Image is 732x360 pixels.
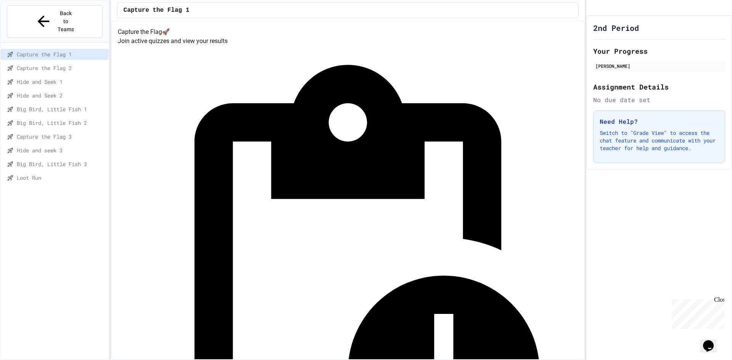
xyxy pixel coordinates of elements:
[17,119,106,127] span: Big Bird, Little Fish 2
[593,82,725,92] h2: Assignment Details
[17,78,106,86] span: Hide and Seek 1
[124,6,189,15] span: Capture the Flag 1
[17,133,106,141] span: Capture the Flag 3
[17,160,106,168] span: Big Bird, Little Fish 3
[3,3,53,48] div: Chat with us now!Close
[118,37,578,46] p: Join active quizzes and view your results
[17,105,106,113] span: Big Bird, Little Fish 1
[118,27,578,37] h4: Capture the Flag 🚀
[17,146,106,154] span: Hide and seek 3
[17,64,106,72] span: Capture the Flag 2
[17,50,106,58] span: Capture the Flag 1
[57,10,75,34] span: Back to Teams
[17,174,106,182] span: Loot Run
[600,129,719,152] p: Switch to "Grade View" to access the chat feature and communicate with your teacher for help and ...
[593,22,639,33] h1: 2nd Period
[7,5,103,38] button: Back to Teams
[700,330,724,352] iframe: chat widget
[596,62,723,69] div: [PERSON_NAME]
[593,46,725,56] h2: Your Progress
[17,91,106,99] span: Hide and Seek 2
[669,296,724,329] iframe: chat widget
[593,95,725,104] div: No due date set
[600,117,719,126] h3: Need Help?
